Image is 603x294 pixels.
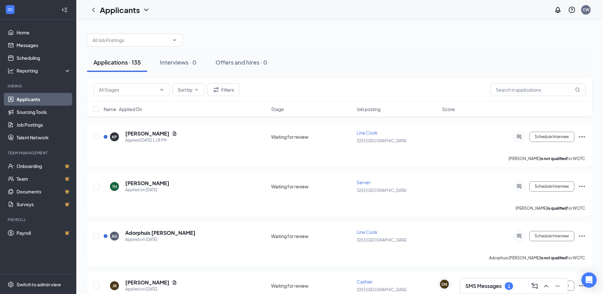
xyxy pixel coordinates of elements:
span: Sort by [178,87,193,92]
button: ChevronUp [541,281,551,291]
svg: ActiveChat [515,184,523,189]
svg: MagnifyingGlass [575,87,580,92]
h5: Adorphuis [PERSON_NAME] [125,229,195,236]
svg: Collapse [61,7,68,13]
button: Schedule Interview [529,181,574,192]
button: ComposeMessage [530,281,540,291]
div: Team Management [8,150,70,156]
a: SurveysCrown [17,198,71,211]
div: Waiting for review [271,233,353,239]
svg: ActiveChat [515,134,523,139]
div: Waiting for review [271,134,353,140]
div: Applications · 135 [93,58,141,66]
div: DN [442,282,447,287]
svg: Ellipses [578,232,586,240]
div: Applied on [DATE] [125,187,169,193]
div: Waiting for review [271,283,353,289]
svg: ChevronUp [542,282,550,290]
p: [PERSON_NAME] for WOTC. [516,206,586,211]
svg: ChevronDown [194,87,199,92]
div: KP [112,134,117,140]
h5: [PERSON_NAME] [125,279,169,286]
svg: Ellipses [578,282,586,290]
svg: ChevronLeft [90,6,97,14]
div: CW [583,7,589,12]
div: Offers and hires · 0 [216,58,267,66]
div: Applied on [DATE] [125,286,177,292]
span: 3253 [GEOGRAPHIC_DATA] [357,138,407,143]
div: JR [113,283,117,289]
span: Job posting [357,106,380,112]
svg: Ellipses [578,183,586,190]
svg: ComposeMessage [531,282,538,290]
svg: Settings [8,281,14,288]
span: Stage [271,106,284,112]
div: Reporting [17,67,71,74]
span: Name · Applied On [104,106,142,112]
div: Waiting for review [271,183,353,190]
input: All Stages [99,86,157,93]
svg: Analysis [8,67,14,74]
a: Scheduling [17,52,71,64]
a: PayrollCrown [17,227,71,239]
svg: QuestionInfo [568,6,576,14]
span: Score [442,106,455,112]
svg: Ellipses [578,133,586,141]
svg: ChevronDown [159,87,164,92]
span: Line Cook [357,130,378,136]
button: Minimize [552,281,563,291]
a: Job Postings [17,118,71,131]
h5: [PERSON_NAME] [125,180,169,187]
input: All Job Postings [93,37,169,44]
a: OnboardingCrown [17,160,71,172]
b: is qualified [547,206,567,211]
svg: WorkstreamLogo [7,6,13,13]
span: 3253 [GEOGRAPHIC_DATA] [357,188,407,193]
a: TeamCrown [17,172,71,185]
div: Applied on [DATE] [125,236,195,243]
div: Applied [DATE] 1:18 PM [125,137,177,143]
b: is not qualified [540,255,567,260]
div: AG [112,234,117,239]
h5: [PERSON_NAME] [125,130,169,137]
svg: Minimize [554,282,561,290]
a: Home [17,26,71,39]
button: Filter Filters [207,83,239,96]
svg: Document [172,131,177,136]
svg: ChevronDown [142,6,150,14]
div: Switch to admin view [17,281,61,288]
p: Adorphuis [PERSON_NAME] for WOTC. [489,255,586,261]
svg: Document [172,280,177,285]
svg: Notifications [554,6,562,14]
a: Talent Network [17,131,71,144]
button: Schedule Interview [529,132,574,142]
input: Search in applications [490,83,586,96]
div: Payroll [8,217,70,222]
span: Server [357,179,371,185]
span: Cashier [357,279,373,284]
svg: ActiveChat [515,234,523,239]
h3: SMS Messages [465,283,502,290]
div: TH [112,184,117,189]
div: Interviews · 0 [160,58,196,66]
a: DocumentsCrown [17,185,71,198]
span: Line Cook [357,229,378,235]
div: 1 [508,283,510,289]
div: Open Intercom Messenger [581,272,597,288]
div: Hiring [8,83,70,89]
button: Schedule Interview [529,231,574,241]
h1: Applicants [100,4,140,15]
a: Sourcing Tools [17,106,71,118]
span: 3253 [GEOGRAPHIC_DATA] [357,238,407,242]
a: Applicants [17,93,71,106]
a: Messages [17,39,71,52]
b: is not qualified [540,156,567,161]
button: Sort byChevronDown [172,83,204,96]
span: 3253 [GEOGRAPHIC_DATA] [357,287,407,292]
svg: ChevronDown [172,38,177,43]
svg: Filter [212,86,220,94]
p: [PERSON_NAME] for WOTC. [509,156,586,161]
